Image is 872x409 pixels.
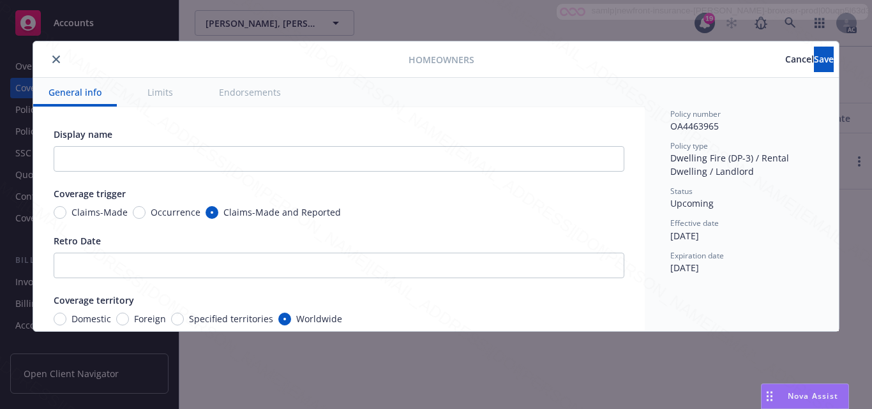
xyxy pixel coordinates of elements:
span: Nova Assist [788,390,838,401]
span: Expiration date [670,250,724,261]
span: Save [814,53,834,65]
span: Retro Date [54,235,101,247]
button: close [49,52,64,67]
input: Domestic [54,313,66,325]
input: Occurrence [133,206,146,219]
button: Limits [132,78,188,107]
span: Coverage territory [54,294,134,306]
span: [DATE] [670,230,699,242]
span: Foreign [134,312,166,325]
span: Claims-Made [71,205,128,219]
button: Endorsements [204,78,296,107]
button: Cancel [785,47,814,72]
input: Specified territories [171,313,184,325]
input: Claims-Made and Reported [206,206,218,219]
span: Homeowners [409,53,474,66]
span: Status [670,186,693,197]
span: Policy type [670,140,708,151]
input: Claims-Made [54,206,66,219]
span: Policy number [670,108,721,119]
span: Effective date [670,218,719,228]
span: [DATE] [670,262,699,274]
span: Upcoming [670,197,714,209]
span: Dwelling Fire (DP-3) / Rental Dwelling / Landlord [670,152,792,177]
span: Display name [54,128,112,140]
span: Worldwide [296,312,342,325]
span: OA4463965 [670,120,719,132]
button: Nova Assist [761,383,849,409]
div: Drag to move [762,384,778,408]
span: Specified territories [189,312,273,325]
span: Occurrence [151,205,200,219]
span: Domestic [71,312,111,325]
span: Coverage trigger [54,188,126,200]
span: Cancel [785,53,814,65]
input: Foreign [116,313,129,325]
button: Save [814,47,834,72]
button: General info [33,78,117,107]
input: Worldwide [278,313,291,325]
span: Claims-Made and Reported [223,205,341,219]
